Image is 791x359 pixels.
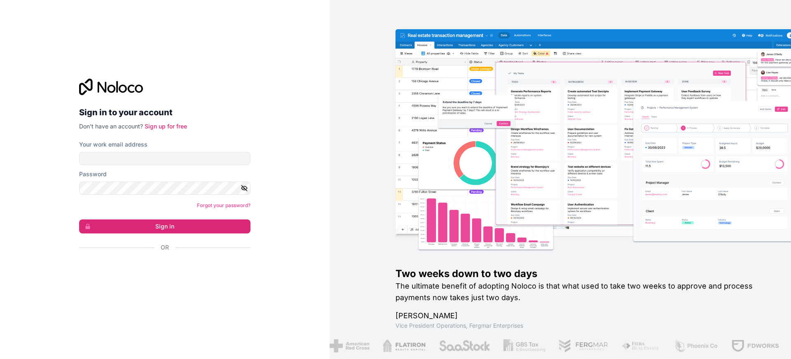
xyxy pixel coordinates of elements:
[438,339,490,352] img: /assets/saastock-C6Zbiodz.png
[673,339,718,352] img: /assets/phoenix-BREaitsQ.png
[329,339,369,352] img: /assets/american-red-cross-BAupjrZR.png
[395,267,765,280] h1: Two weeks down to two days
[395,322,765,330] h1: Vice President Operations , Fergmar Enterprises
[75,261,248,279] iframe: Sign in with Google Button
[382,339,425,352] img: /assets/flatiron-C8eUkumj.png
[79,170,107,178] label: Password
[622,339,660,352] img: /assets/fiera-fwj2N5v4.png
[79,219,250,233] button: Sign in
[79,182,250,195] input: Password
[558,339,608,352] img: /assets/fergmar-CudnrXN5.png
[503,339,545,352] img: /assets/gbstax-C-GtDUiK.png
[197,202,250,208] a: Forgot your password?
[395,310,765,322] h1: [PERSON_NAME]
[79,123,143,130] span: Don't have an account?
[731,339,779,352] img: /assets/fdworks-Bi04fVtw.png
[79,105,250,120] h2: Sign in to your account
[145,123,187,130] a: Sign up for free
[161,243,169,252] span: Or
[395,280,765,303] h2: The ultimate benefit of adopting Noloco is that what used to take two weeks to approve and proces...
[79,140,147,149] label: Your work email address
[79,152,250,165] input: Email address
